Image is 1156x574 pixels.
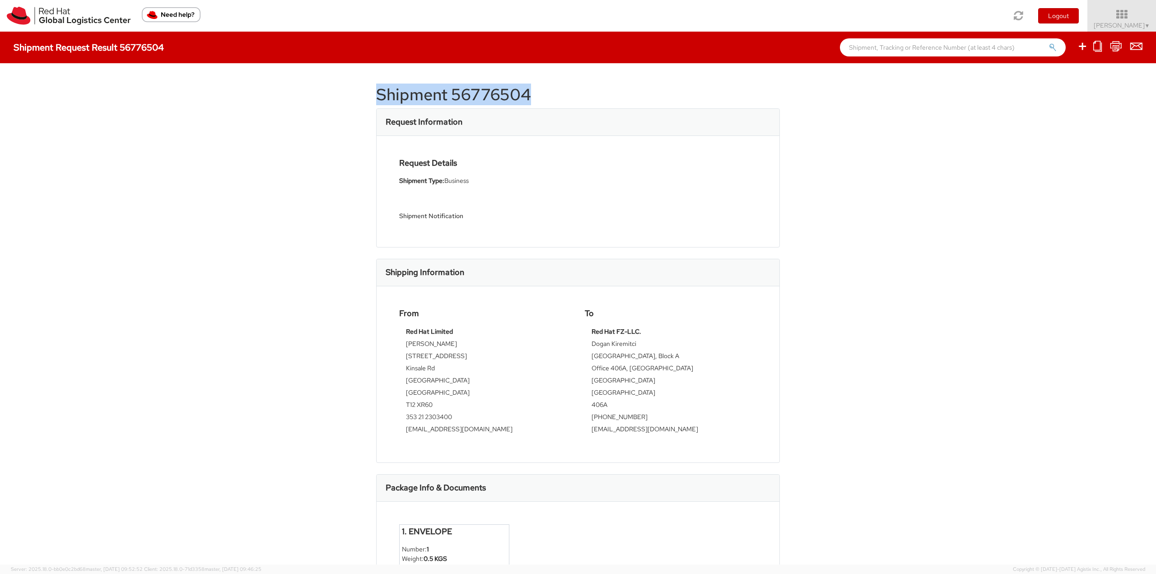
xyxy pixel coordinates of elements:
[399,213,571,219] h5: Shipment Notification
[406,327,453,336] strong: Red Hat Limited
[399,176,571,186] li: Business
[592,364,750,376] td: Office 406A, [GEOGRAPHIC_DATA]
[406,351,564,364] td: [STREET_ADDRESS]
[386,483,486,492] h3: Package Info & Documents
[11,566,143,572] span: Server: 2025.18.0-bb0e0c2bd68
[144,566,261,572] span: Client: 2025.18.0-71d3358
[386,268,464,277] h3: Shipping Information
[592,400,750,412] td: 406A
[592,376,750,388] td: [GEOGRAPHIC_DATA]
[840,38,1066,56] input: Shipment, Tracking or Reference Number (at least 4 chars)
[592,339,750,351] td: Dogan Kiremitci
[402,564,507,573] li: Dimensions:
[402,527,507,536] h4: 1. Envelope
[406,364,564,376] td: Kinsale Rd
[205,566,261,572] span: master, [DATE] 09:46:25
[424,555,447,563] strong: 0.5 KGS
[7,7,131,25] img: rh-logistics-00dfa346123c4ec078e1.svg
[406,400,564,412] td: T12 XR60
[427,545,429,553] strong: 1
[86,566,143,572] span: master, [DATE] 09:52:52
[399,159,571,168] h4: Request Details
[406,376,564,388] td: [GEOGRAPHIC_DATA]
[592,351,750,364] td: [GEOGRAPHIC_DATA], Block A
[399,309,571,318] h4: From
[1094,21,1150,29] span: [PERSON_NAME]
[386,117,462,126] h3: Request Information
[592,412,750,425] td: [PHONE_NUMBER]
[142,7,200,22] button: Need help?
[1013,566,1145,573] span: Copyright © [DATE]-[DATE] Agistix Inc., All Rights Reserved
[592,327,641,336] strong: Red Hat FZ-LLC.
[1038,8,1079,23] button: Logout
[402,554,507,564] li: Weight:
[399,177,444,185] strong: Shipment Type:
[14,42,164,52] h4: Shipment Request Result 56776504
[592,388,750,400] td: [GEOGRAPHIC_DATA]
[1145,22,1150,29] span: ▼
[406,425,564,437] td: [EMAIL_ADDRESS][DOMAIN_NAME]
[402,545,507,554] li: Number:
[376,86,780,104] h1: Shipment 56776504
[406,339,564,351] td: [PERSON_NAME]
[406,412,564,425] td: 353 21 2303400
[406,388,564,400] td: [GEOGRAPHIC_DATA]
[592,425,750,437] td: [EMAIL_ADDRESS][DOMAIN_NAME]
[585,309,757,318] h4: To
